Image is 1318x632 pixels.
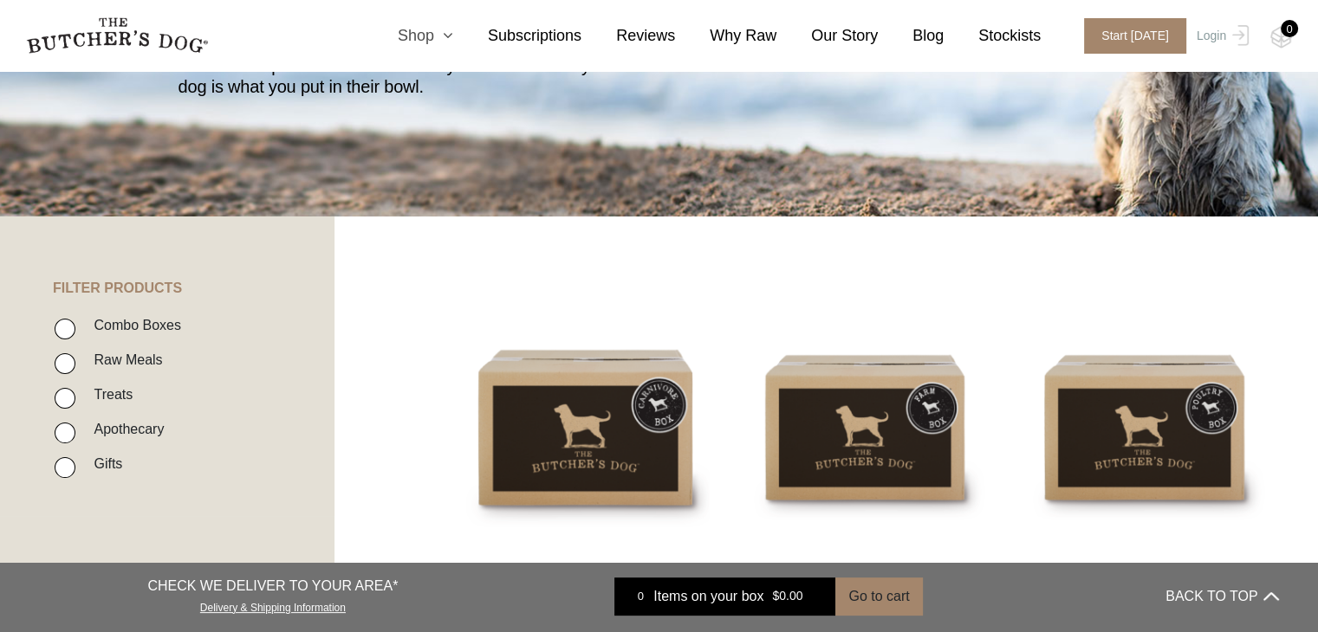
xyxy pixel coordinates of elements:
a: Start [DATE] [1067,18,1192,54]
bdi: 0.00 [772,590,802,603]
button: Go to cart [835,577,922,616]
a: Why Raw [675,24,776,48]
a: Subscriptions [453,24,581,48]
a: Shop [363,24,453,48]
label: Combo Boxes [85,313,181,337]
img: TBD_Cart-Empty.png [1270,26,1292,48]
label: Treats [85,383,133,406]
a: Reviews [581,24,675,48]
a: Blog [878,24,944,48]
a: Our Story [776,24,878,48]
p: The most important health decision you can make for your dog is what you put in their bowl. [179,55,638,97]
span: Items on your box [653,586,763,607]
span: Start [DATE] [1084,18,1186,54]
label: Apothecary [85,417,164,441]
p: CHECK WE DELIVER TO YOUR AREA* [147,576,398,597]
a: 0 Items on your box $0.00 [614,577,835,616]
img: Farm Box [741,303,990,551]
img: Carnivore Box [461,303,710,551]
div: 0 [1281,20,1298,37]
label: Raw Meals [85,348,162,371]
label: Gifts [85,452,122,475]
span: $ [772,590,779,603]
a: Delivery & Shipping Information [200,597,346,614]
img: Poultry Box with Chicken Treats [1020,303,1269,551]
a: Login [1192,18,1249,54]
div: 0 [627,588,653,605]
button: BACK TO TOP [1165,576,1278,617]
a: Stockists [944,24,1041,48]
